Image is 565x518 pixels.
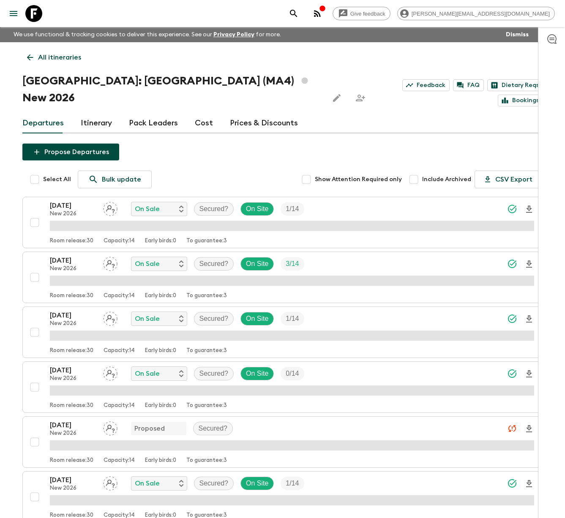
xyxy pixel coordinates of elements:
p: Bulk update [102,174,141,184]
button: Edit this itinerary [328,89,345,106]
div: Secured? [194,202,234,216]
svg: Download Onboarding [524,424,534,434]
svg: Synced Successfully [507,204,517,214]
p: 3 / 14 [286,259,299,269]
p: New 2026 [50,320,96,327]
p: New 2026 [50,266,96,272]
a: All itineraries [22,49,86,66]
svg: Unable to sync - Check prices and secured [507,423,517,434]
button: Dismiss [504,29,531,41]
div: [PERSON_NAME][EMAIL_ADDRESS][DOMAIN_NAME] [397,7,555,20]
p: [DATE] [50,365,96,375]
p: Secured? [199,204,229,214]
p: On Site [246,259,268,269]
p: Room release: 30 [50,347,93,354]
div: Trip Fill [281,257,304,271]
p: On Sale [135,204,160,214]
span: Share this itinerary [352,89,369,106]
p: New 2026 [50,485,96,492]
svg: Download Onboarding [524,204,534,214]
p: 1 / 14 [286,478,299,488]
button: [DATE]New 2026Assign pack leaderOn SaleSecured?On SiteTrip FillRoom release:30Capacity:14Early bi... [22,361,543,413]
p: [DATE] [50,420,96,430]
span: Assign pack leader [103,204,117,211]
p: [DATE] [50,255,96,266]
svg: Download Onboarding [524,369,534,379]
p: [DATE] [50,201,96,211]
p: Secured? [199,369,229,379]
a: Bulk update [78,171,152,188]
p: On Sale [135,259,160,269]
p: Early birds: 0 [145,293,176,299]
p: To guarantee: 3 [186,347,227,354]
div: Secured? [194,477,234,490]
a: Departures [22,113,64,133]
a: Cost [195,113,213,133]
button: Propose Departures [22,144,119,160]
button: [DATE]New 2026Assign pack leaderOn SaleSecured?On SiteTrip FillRoom release:30Capacity:14Early bi... [22,197,543,248]
svg: Download Onboarding [524,314,534,324]
p: On Site [246,204,268,214]
span: Assign pack leader [103,369,117,376]
p: Early birds: 0 [145,238,176,244]
span: Assign pack leader [103,424,117,431]
div: On Site [240,477,274,490]
p: New 2026 [50,375,96,382]
div: On Site [240,367,274,380]
svg: Synced Successfully [507,369,517,379]
div: Trip Fill [281,367,304,380]
p: On Site [246,369,268,379]
svg: Synced Successfully [507,478,517,488]
p: [DATE] [50,475,96,485]
p: We use functional & tracking cookies to deliver this experience. See our for more. [10,27,284,42]
button: menu [5,5,22,22]
p: To guarantee: 3 [186,457,227,464]
p: Secured? [199,423,228,434]
a: Prices & Discounts [230,113,298,133]
a: Pack Leaders [129,113,178,133]
p: On Sale [135,478,160,488]
span: Assign pack leader [103,259,117,266]
div: Secured? [194,312,234,325]
a: Give feedback [333,7,390,20]
span: Assign pack leader [103,314,117,321]
h1: [GEOGRAPHIC_DATA]: [GEOGRAPHIC_DATA] (MA4) New 2026 [22,73,322,106]
a: Dietary Reqs [487,79,543,91]
div: Trip Fill [281,477,304,490]
div: Secured? [193,422,233,435]
p: 1 / 14 [286,314,299,324]
button: CSV Export [475,171,543,188]
p: To guarantee: 3 [186,402,227,409]
span: Select All [43,175,71,184]
span: Include Archived [422,175,471,184]
a: Bookings [498,95,543,106]
a: Itinerary [81,113,112,133]
p: To guarantee: 3 [186,238,227,244]
div: Trip Fill [281,312,304,325]
p: Room release: 30 [50,238,93,244]
p: Capacity: 14 [104,402,135,409]
p: Capacity: 14 [104,457,135,464]
span: Give feedback [346,11,390,17]
div: Secured? [194,367,234,380]
div: On Site [240,257,274,271]
p: Room release: 30 [50,457,93,464]
p: Room release: 30 [50,402,93,409]
p: Early birds: 0 [145,347,176,354]
p: On Sale [135,369,160,379]
svg: Synced Successfully [507,259,517,269]
a: Privacy Policy [213,32,254,38]
p: All itineraries [38,52,81,62]
p: Secured? [199,314,229,324]
p: Capacity: 14 [104,347,135,354]
p: New 2026 [50,211,96,217]
p: 1 / 14 [286,204,299,214]
button: search adventures [285,5,302,22]
p: Early birds: 0 [145,457,176,464]
button: [DATE]New 2026Assign pack leaderOn SaleSecured?On SiteTrip FillRoom release:30Capacity:14Early bi... [22,306,543,358]
p: Secured? [199,259,229,269]
p: New 2026 [50,430,96,437]
span: [PERSON_NAME][EMAIL_ADDRESS][DOMAIN_NAME] [407,11,554,17]
div: On Site [240,202,274,216]
p: Proposed [134,423,165,434]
